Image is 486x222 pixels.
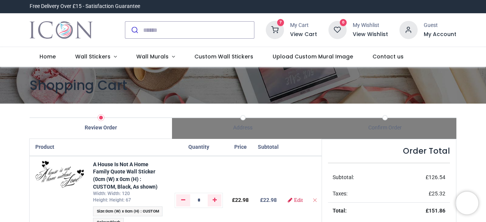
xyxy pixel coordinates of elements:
span: 22.98 [263,197,277,203]
a: Wall Murals [126,47,185,67]
img: 9ejh49KqdPn5ZTp05JTEyMZMyYUUJCQgRdHWrVqsXkAT83FKAABShAARFhIoEfAwpQgAIUoAAFKEABClCAAhSgAAU0CzCRoJm... [35,161,84,188]
sup: 7 [277,19,284,26]
span: Edit [294,197,303,203]
span: £ [429,191,445,197]
a: View Cart [290,31,317,38]
th: Price [227,139,253,156]
span: Height: Height: 67 [93,197,131,203]
span: Contact us [372,53,404,60]
div: Confirm Order [314,124,456,132]
div: Address [172,124,314,132]
td: Subtotal: [328,169,390,186]
h1: Shopping Cart [30,76,456,94]
span: 22.98 [235,197,249,203]
td: Taxes: [328,186,390,202]
th: Subtotal [253,139,283,156]
div: My Wishlist [353,22,388,29]
div: My Cart [290,22,317,29]
b: £ [260,197,277,203]
span: 25.32 [432,191,445,197]
a: Remove from cart [312,197,317,203]
th: Product [30,139,88,156]
a: Edit [288,197,303,203]
button: Submit [125,22,143,38]
span: Custom Wall Stickers [194,53,253,60]
div: Guest [424,22,456,29]
iframe: Brevo live chat [456,192,478,214]
strong: £ [426,208,445,214]
span: Upload Custom Mural Image [273,53,353,60]
img: Icon Wall Stickers [30,19,92,41]
span: £ [426,174,445,180]
a: Add one [208,194,222,206]
span: Home [39,53,56,60]
a: Wall Stickers [66,47,127,67]
span: Wall Murals [136,53,169,60]
span: Wall Stickers [75,53,110,60]
a: Logo of Icon Wall Stickers [30,19,92,41]
div: Review Order [30,124,172,132]
span: 126.54 [429,174,445,180]
div: Free Delivery Over £15 - Satisfaction Guarantee [30,3,140,10]
a: My Account [424,31,456,38]
iframe: Customer reviews powered by Trustpilot [297,3,456,10]
span: Quantity [188,144,209,150]
a: View Wishlist [353,31,388,38]
sup: 0 [340,19,347,26]
a: 7 [266,27,284,33]
span: £ [232,197,249,203]
h4: Order Total [328,145,450,156]
a: Remove one [176,194,190,206]
span: 151.86 [429,208,445,214]
span: : [93,206,163,216]
a: A House Is Not A Home Family Quote Wall Sticker (0cm (W) x 0cm (H) : CUSTOM, Black, As shown) [93,161,158,190]
a: 0 [328,27,347,33]
span: Size [97,209,104,214]
span: 0cm (W) x 0cm (H) : CUSTOM [106,209,159,214]
strong: Total: [333,208,347,214]
span: Width: Width: 120 [93,191,130,196]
